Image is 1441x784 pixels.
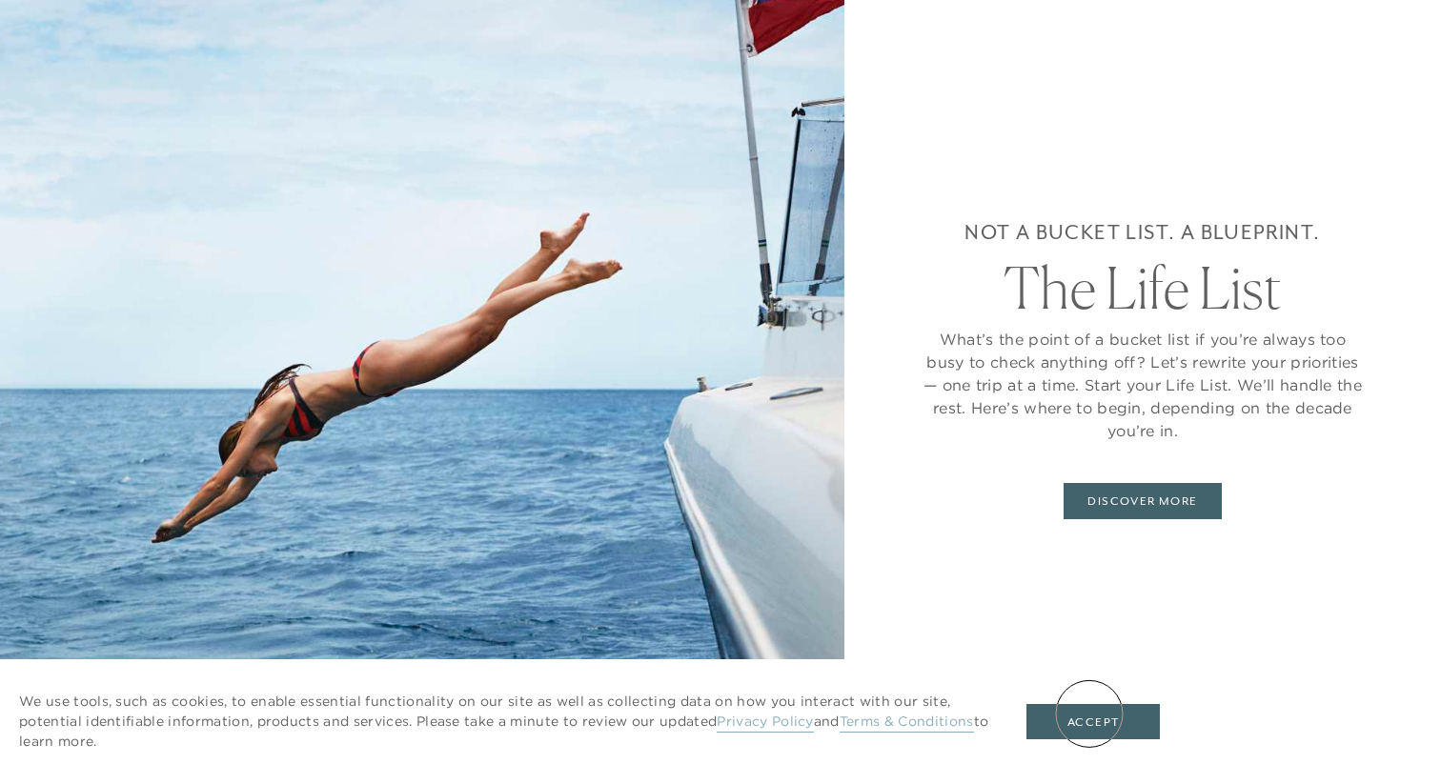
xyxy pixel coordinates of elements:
h6: Not a bucket list. A blueprint. [964,217,1320,248]
a: Terms & Conditions [840,713,974,733]
p: What’s the point of a bucket list if you’re always too busy to check anything off? Let’s rewrite ... [921,328,1365,442]
a: Privacy Policy [717,713,813,733]
h2: The Life List [1004,259,1282,316]
p: We use tools, such as cookies, to enable essential functionality on our site as well as collectin... [19,692,988,752]
button: Accept [1026,704,1160,740]
a: DISCOVER MORE [1064,483,1221,519]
